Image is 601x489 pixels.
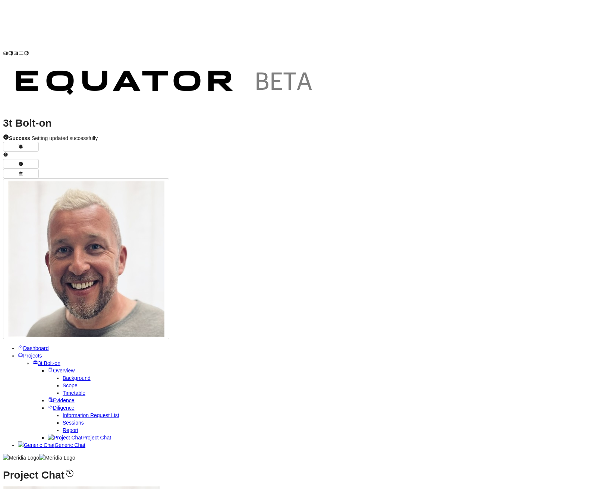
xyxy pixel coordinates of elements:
span: Setting updated successfully [9,135,98,141]
a: Evidence [48,397,75,403]
h1: 3t Bolt-on [3,120,598,127]
a: Dashboard [18,345,49,351]
span: 3t Bolt-on [38,360,60,366]
img: Meridia Logo [3,454,39,461]
span: Project Chat [82,435,111,441]
span: Diligence [53,405,75,411]
a: Generic ChatGeneric Chat [18,442,85,448]
img: Customer Logo [29,3,353,56]
a: Timetable [63,390,85,396]
img: Meridia Logo [39,454,75,461]
strong: Success [9,135,30,141]
a: Projects [18,353,42,359]
a: Diligence [48,405,75,411]
span: Evidence [53,397,75,403]
a: Background [63,375,91,381]
a: Information Request List [63,412,119,418]
a: Overview [48,368,75,374]
a: 3t Bolt-on [33,360,60,366]
span: Projects [23,353,42,359]
span: Dashboard [23,345,49,351]
a: Project ChatProject Chat [48,435,111,441]
span: Generic Chat [54,442,85,448]
img: Customer Logo [3,58,327,111]
img: Project Chat [48,434,82,441]
h1: Project Chat [3,468,598,479]
img: Generic Chat [18,441,54,449]
img: Profile Icon [8,181,164,337]
a: Sessions [63,420,84,426]
a: Scope [63,382,78,388]
span: Overview [53,368,75,374]
a: Report [63,427,78,433]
